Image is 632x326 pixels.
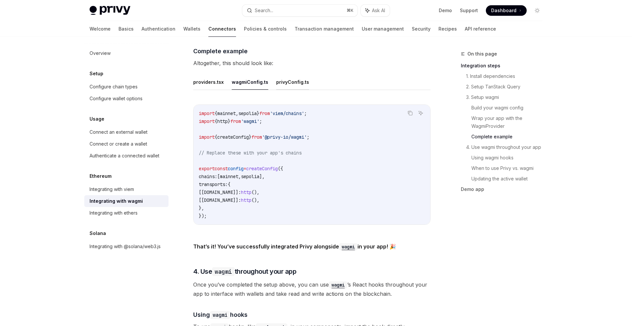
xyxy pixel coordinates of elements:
[257,110,259,116] span: }
[90,152,159,160] div: Authenticate a connected wallet
[362,21,404,37] a: User management
[228,118,230,124] span: }
[215,166,228,172] span: const
[439,7,452,14] a: Demo
[215,110,217,116] span: {
[90,49,111,57] div: Overview
[244,166,246,172] span: =
[236,110,238,116] span: ,
[217,134,249,140] span: createConfig
[193,74,224,90] button: providers.tsx
[262,134,307,140] span: '@privy-io/wagmi'
[329,281,347,289] code: wagmi
[416,109,425,117] button: Ask AI
[90,229,106,237] h5: Solana
[361,5,390,16] button: Ask AI
[276,74,309,90] button: privyConfig.ts
[210,311,230,319] code: wagmi
[372,7,385,14] span: Ask AI
[466,92,548,103] a: 3. Setup wagmi
[84,183,169,195] a: Integrating with viem
[244,21,287,37] a: Policies & controls
[486,5,527,16] a: Dashboard
[193,280,431,298] span: Once you’ve completed the setup above, you can use ’s React hooks throughout your app to interfac...
[199,150,302,156] span: // Replace these with your app's chains
[90,243,161,250] div: Integrating with @solana/web3.js
[241,118,259,124] span: 'wagmi'
[471,163,548,174] a: When to use Privy vs. wagmi
[347,8,354,13] span: ⌘ K
[461,60,548,71] a: Integration steps
[199,205,204,211] span: },
[84,207,169,219] a: Integrating with ethers
[90,140,147,148] div: Connect or create a wallet
[466,71,548,81] a: 1. Install dependencies
[199,134,215,140] span: import
[217,110,236,116] span: mainnet
[199,181,228,187] span: transports:
[84,93,169,105] a: Configure wallet options
[84,47,169,59] a: Overview
[339,243,357,250] code: wagmi
[255,7,273,14] div: Search...
[259,110,270,116] span: from
[84,126,169,138] a: Connect an external wallet
[199,174,217,179] span: chains:
[438,21,457,37] a: Recipes
[199,189,241,195] span: [[DOMAIN_NAME]]:
[215,134,217,140] span: {
[193,310,248,319] span: Using hooks
[90,197,143,205] div: Integrating with wagmi
[142,21,175,37] a: Authentication
[230,118,241,124] span: from
[193,267,296,276] span: 4. Use throughout your app
[90,70,103,78] h5: Setup
[406,109,414,117] button: Copy the contents from the code block
[232,74,268,90] button: wagmiConfig.ts
[90,209,138,217] div: Integrating with ethers
[199,110,215,116] span: import
[228,166,244,172] span: config
[259,174,265,179] span: ],
[295,21,354,37] a: Transaction management
[183,21,200,37] a: Wallets
[90,172,112,180] h5: Ethereum
[90,95,143,103] div: Configure wallet options
[215,118,217,124] span: {
[228,181,230,187] span: {
[460,7,478,14] a: Support
[242,5,357,16] button: Search...⌘K
[259,118,262,124] span: ;
[251,197,259,203] span: (),
[217,118,228,124] span: http
[246,166,278,172] span: createConfig
[329,281,347,288] a: wagmi
[199,166,215,172] span: export
[193,47,248,56] span: Complete example
[471,174,548,184] a: Updating the active wallet
[339,243,357,250] a: wagmi
[465,21,496,37] a: API reference
[471,152,548,163] a: Using wagmi hooks
[467,50,497,58] span: On this page
[220,174,238,179] span: mainnet
[241,197,251,203] span: http
[532,5,542,16] button: Toggle dark mode
[90,6,130,15] img: light logo
[193,243,396,250] strong: That’s it! You’ve successfully integrated Privy alongside in your app! 🎉
[278,166,283,172] span: ({
[238,110,257,116] span: sepolia
[193,58,431,68] span: Altogether, this should look like:
[84,195,169,207] a: Integrating with wagmi
[84,150,169,162] a: Authenticate a connected wallet
[84,241,169,252] a: Integrating with @solana/web3.js
[471,103,548,113] a: Build your wagmi config
[461,184,548,195] a: Demo app
[90,83,138,91] div: Configure chain types
[251,134,262,140] span: from
[217,174,220,179] span: [
[199,118,215,124] span: import
[90,115,104,123] h5: Usage
[241,174,259,179] span: sepolia
[471,131,548,142] a: Complete example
